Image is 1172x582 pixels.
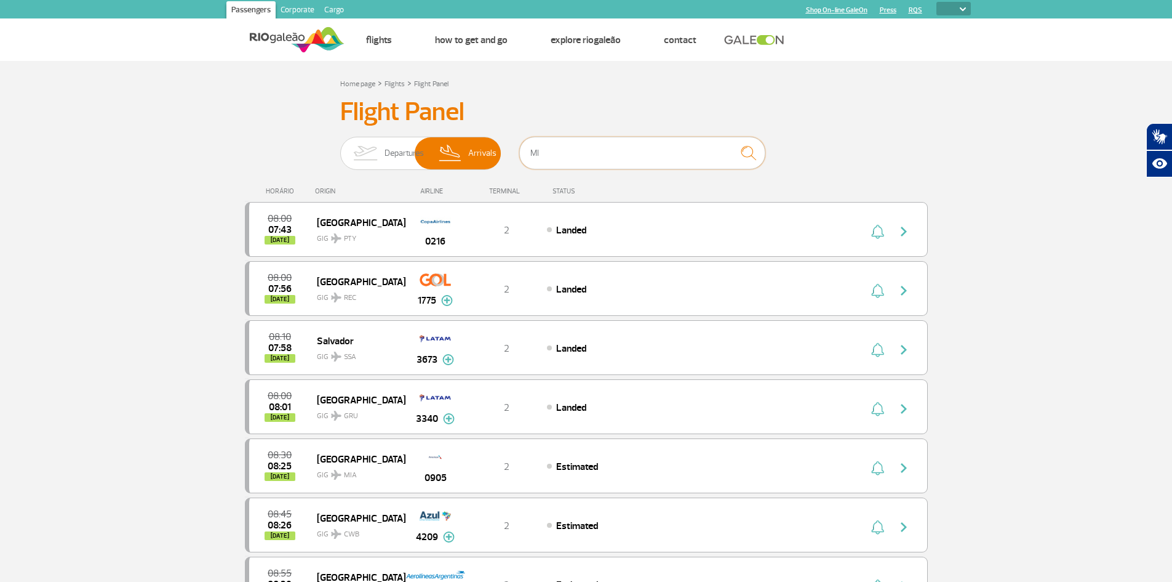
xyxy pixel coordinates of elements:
span: 2 [504,342,509,355]
span: Estimated [556,520,598,532]
span: REC [344,293,356,304]
span: [DATE] [265,413,295,422]
span: 2025-10-01 08:00:00 [268,214,292,223]
img: sino-painel-voo.svg [871,224,884,239]
a: Press [880,6,896,14]
span: 3340 [416,411,438,426]
span: 2025-10-01 08:25:00 [268,462,292,471]
img: destiny_airplane.svg [331,293,341,302]
img: seta-direita-painel-voo.svg [896,402,911,416]
a: Cargo [319,1,349,21]
span: [GEOGRAPHIC_DATA] [317,273,396,289]
span: Estimated [556,461,598,473]
div: ORIGIN [315,187,405,195]
span: 2 [504,520,509,532]
span: 2025-10-01 08:10:00 [269,333,291,341]
div: TERMINAL [466,187,546,195]
span: 2 [504,283,509,296]
span: [GEOGRAPHIC_DATA] [317,451,396,467]
span: 2025-10-01 08:55:00 [268,569,292,578]
button: Abrir recursos assistivos. [1146,150,1172,177]
img: destiny_airplane.svg [331,529,341,539]
span: 2025-10-01 08:45:00 [268,510,292,519]
span: [GEOGRAPHIC_DATA] [317,510,396,526]
span: MIA [344,470,357,481]
span: 3673 [417,352,437,367]
span: SSA [344,352,356,363]
img: destiny_airplane.svg [331,233,341,243]
img: sino-painel-voo.svg [871,342,884,357]
span: [GEOGRAPHIC_DATA] [317,392,396,408]
span: 2025-10-01 07:43:10 [268,225,292,234]
span: 2025-10-01 07:58:18 [268,344,292,352]
input: Flight, city or airline [519,137,765,169]
span: 4209 [416,530,438,544]
a: Shop On-line GaleOn [806,6,867,14]
span: GIG [317,286,396,304]
img: destiny_airplane.svg [331,352,341,362]
div: Plugin de acessibilidade da Hand Talk. [1146,123,1172,177]
span: [DATE] [265,472,295,481]
span: Salvador [317,333,396,349]
img: sino-painel-voo.svg [871,402,884,416]
a: Contact [664,34,696,46]
span: GIG [317,522,396,540]
span: Arrivals [468,137,496,169]
span: CWB [344,529,359,540]
img: seta-direita-painel-voo.svg [896,224,911,239]
img: seta-direita-painel-voo.svg [896,461,911,475]
span: 2 [504,461,509,473]
span: 0905 [425,471,447,485]
img: sino-painel-voo.svg [871,461,884,475]
a: Flights [366,34,392,46]
img: mais-info-painel-voo.svg [442,354,454,365]
span: GIG [317,227,396,245]
span: 2025-10-01 08:01:39 [269,403,291,411]
img: mais-info-painel-voo.svg [443,413,455,424]
span: [GEOGRAPHIC_DATA] [317,214,396,230]
img: slider-embarque [346,137,385,169]
span: [DATE] [265,295,295,304]
img: seta-direita-painel-voo.svg [896,520,911,535]
div: HORÁRIO [249,187,316,195]
a: Passengers [226,1,276,21]
img: mais-info-painel-voo.svg [443,531,455,543]
img: destiny_airplane.svg [331,470,341,480]
span: Departures [385,137,424,169]
img: destiny_airplane.svg [331,411,341,421]
span: Landed [556,283,586,296]
h3: Flight Panel [340,97,832,127]
span: GIG [317,463,396,481]
div: AIRLINE [405,187,466,195]
span: [DATE] [265,236,295,245]
span: 0216 [425,234,445,249]
span: 2025-10-01 08:00:00 [268,273,292,282]
a: Home page [340,79,375,89]
span: Landed [556,402,586,414]
a: Flight Panel [414,79,448,89]
div: STATUS [546,187,647,195]
a: > [407,76,412,90]
span: [DATE] [265,354,295,363]
span: 1775 [418,293,436,308]
span: 2025-10-01 08:26:00 [268,521,292,530]
img: mais-info-painel-voo.svg [441,295,453,306]
span: PTY [344,233,356,245]
span: 2025-10-01 08:30:00 [268,451,292,459]
span: Landed [556,342,586,355]
img: sino-painel-voo.svg [871,520,884,535]
img: seta-direita-painel-voo.svg [896,283,911,298]
a: > [378,76,382,90]
span: GIG [317,345,396,363]
span: 2 [504,224,509,236]
span: GRU [344,411,358,422]
a: Explore RIOgaleão [551,34,621,46]
span: 2 [504,402,509,414]
img: slider-desembarque [433,137,469,169]
span: 2025-10-01 07:56:33 [268,285,292,293]
img: seta-direita-painel-voo.svg [896,342,911,357]
button: Abrir tradutor de língua de sinais. [1146,123,1172,150]
span: GIG [317,404,396,422]
span: [DATE] [265,531,295,540]
img: sino-painel-voo.svg [871,283,884,298]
